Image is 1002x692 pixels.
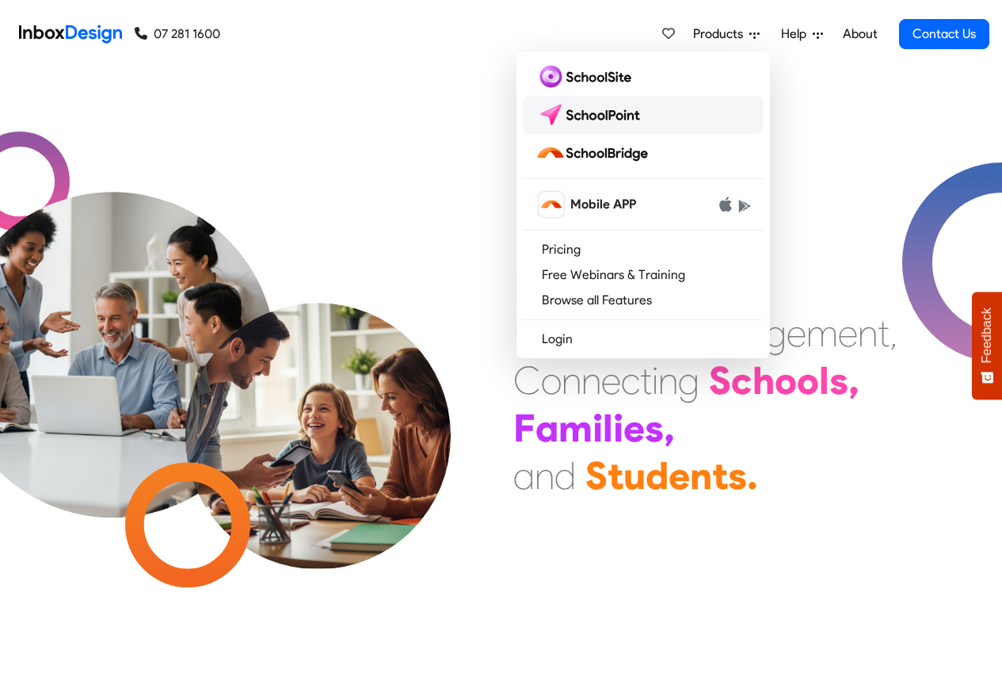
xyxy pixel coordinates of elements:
[972,292,1002,400] button: Feedback - Show survey
[516,52,770,358] div: Products
[623,452,646,499] div: u
[709,357,731,404] div: S
[558,404,592,452] div: m
[838,309,858,357] div: e
[878,309,890,357] div: t
[535,64,638,90] img: schoolsite logo
[613,404,623,452] div: i
[562,357,581,404] div: n
[858,309,878,357] div: n
[523,327,764,352] a: Login
[829,357,848,404] div: s
[747,452,758,499] div: .
[775,18,829,50] a: Help
[523,288,764,313] a: Browse all Features
[652,357,658,404] div: i
[806,309,838,357] div: m
[646,452,669,499] div: d
[731,357,752,404] div: c
[513,404,535,452] div: F
[603,404,613,452] div: l
[535,140,654,166] img: schoolbridge logo
[890,309,897,357] div: ,
[690,452,712,499] div: n
[664,404,675,452] div: ,
[601,357,621,404] div: e
[581,357,601,404] div: n
[152,237,484,569] img: parents_with_child.png
[752,357,775,404] div: h
[523,185,764,224] a: schoolbridge icon Mobile APP
[135,25,220,44] a: 07 281 1600
[570,195,636,214] span: Mobile APP
[775,357,797,404] div: o
[765,309,787,357] div: g
[899,19,989,49] a: Contact Us
[678,357,699,404] div: g
[535,102,647,128] img: schoolpoint logo
[645,404,664,452] div: s
[669,452,690,499] div: e
[621,357,640,404] div: c
[693,25,749,44] span: Products
[523,237,764,262] a: Pricing
[848,357,859,404] div: ,
[623,404,645,452] div: e
[535,404,558,452] div: a
[585,452,608,499] div: S
[554,452,576,499] div: d
[838,18,882,50] a: About
[513,452,535,499] div: a
[658,357,678,404] div: n
[539,192,564,217] img: schoolbridge icon
[513,309,533,357] div: E
[797,357,819,404] div: o
[687,18,766,50] a: Products
[523,262,764,288] a: Free Webinars & Training
[980,308,994,363] span: Feedback
[513,262,897,499] div: Maximising Efficient & Engagement, Connecting Schools, Families, and Students.
[535,452,554,499] div: n
[819,357,829,404] div: l
[781,25,813,44] span: Help
[513,357,541,404] div: C
[513,262,544,309] div: M
[608,452,623,499] div: t
[728,452,747,499] div: s
[640,357,652,404] div: t
[787,309,806,357] div: e
[541,357,562,404] div: o
[592,404,603,452] div: i
[712,452,728,499] div: t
